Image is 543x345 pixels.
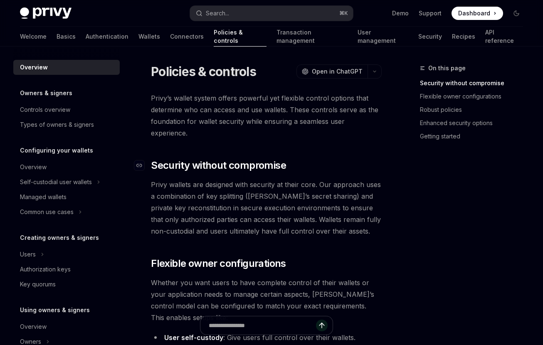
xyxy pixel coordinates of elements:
a: Demo [392,9,409,17]
a: Support [419,9,442,17]
div: Managed wallets [20,192,67,202]
div: Search... [206,8,229,18]
button: Send message [316,320,328,331]
a: Key quorums [13,277,120,292]
a: Recipes [452,27,475,47]
a: Overview [13,60,120,75]
a: Connectors [170,27,204,47]
div: Common use cases [20,207,74,217]
a: Controls overview [13,102,120,117]
a: Robust policies [420,103,530,116]
div: Controls overview [20,105,70,115]
h5: Using owners & signers [20,305,90,315]
h5: Configuring your wallets [20,145,93,155]
a: Wallets [138,27,160,47]
button: Toggle dark mode [510,7,523,20]
div: Users [20,249,36,259]
a: Managed wallets [13,190,120,205]
a: Enhanced security options [420,116,530,130]
h5: Creating owners & signers [20,233,99,243]
a: Welcome [20,27,47,47]
span: Whether you want users to have complete control of their wallets or your application needs to man... [151,277,382,323]
div: Self-custodial user wallets [20,177,92,187]
div: Overview [20,322,47,332]
span: On this page [428,63,466,73]
span: Privy’s wallet system offers powerful yet flexible control options that determine who can access ... [151,92,382,139]
a: Types of owners & signers [13,117,120,132]
span: ⌘ K [339,10,348,17]
div: Authorization keys [20,264,71,274]
a: Authorization keys [13,262,120,277]
a: Basics [57,27,76,47]
button: Search...⌘K [190,6,353,21]
a: Navigate to header [134,159,151,172]
a: Overview [13,319,120,334]
div: Overview [20,62,48,72]
a: Policies & controls [214,27,267,47]
a: Dashboard [452,7,503,20]
h5: Owners & signers [20,88,72,98]
span: Security without compromise [151,159,286,172]
a: Transaction management [276,27,348,47]
a: Security [418,27,442,47]
a: Authentication [86,27,128,47]
a: Getting started [420,130,530,143]
a: Flexible owner configurations [420,90,530,103]
span: Privy wallets are designed with security at their core. Our approach uses a combination of key sp... [151,179,382,237]
img: dark logo [20,7,72,19]
div: Key quorums [20,279,56,289]
h1: Policies & controls [151,64,256,79]
a: Overview [13,160,120,175]
button: Open in ChatGPT [296,64,368,79]
a: API reference [485,27,523,47]
a: User management [358,27,408,47]
div: Types of owners & signers [20,120,94,130]
a: Security without compromise [420,76,530,90]
span: Flexible owner configurations [151,257,286,270]
span: Open in ChatGPT [312,67,363,76]
span: Dashboard [458,9,490,17]
div: Overview [20,162,47,172]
